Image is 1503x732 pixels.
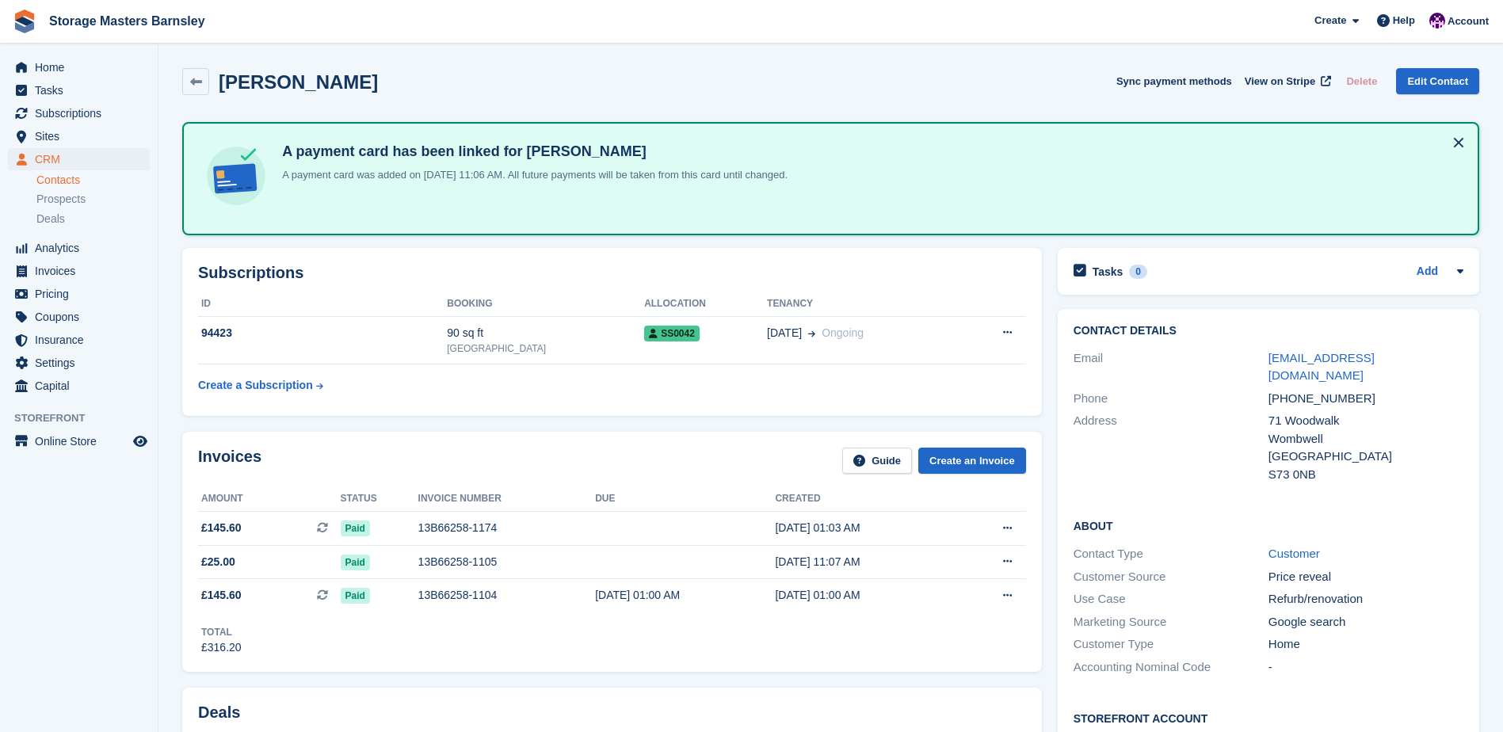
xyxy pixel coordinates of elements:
[1268,547,1320,560] a: Customer
[842,448,912,474] a: Guide
[1268,448,1463,466] div: [GEOGRAPHIC_DATA]
[1074,517,1463,533] h2: About
[1429,13,1445,29] img: Louise Masters
[36,211,150,227] a: Deals
[131,432,150,451] a: Preview store
[201,520,242,536] span: £145.60
[775,554,955,570] div: [DATE] 11:07 AM
[35,102,130,124] span: Subscriptions
[198,264,1026,282] h2: Subscriptions
[1268,390,1463,408] div: [PHONE_NUMBER]
[1129,265,1147,279] div: 0
[1268,430,1463,448] div: Wombwell
[35,375,130,397] span: Capital
[198,325,447,341] div: 94423
[1093,265,1123,279] h2: Tasks
[35,352,130,374] span: Settings
[1268,568,1463,586] div: Price reveal
[8,148,150,170] a: menu
[418,520,596,536] div: 13B66258-1174
[1074,635,1268,654] div: Customer Type
[1074,325,1463,337] h2: Contact Details
[447,325,644,341] div: 90 sq ft
[775,486,955,512] th: Created
[219,71,378,93] h2: [PERSON_NAME]
[1268,635,1463,654] div: Home
[1074,412,1268,483] div: Address
[1074,390,1268,408] div: Phone
[35,148,130,170] span: CRM
[767,325,802,341] span: [DATE]
[201,639,242,656] div: £316.20
[35,79,130,101] span: Tasks
[1074,349,1268,385] div: Email
[198,371,323,400] a: Create a Subscription
[447,341,644,356] div: [GEOGRAPHIC_DATA]
[198,486,341,512] th: Amount
[201,587,242,604] span: £145.60
[14,410,158,426] span: Storefront
[198,292,447,317] th: ID
[1074,545,1268,563] div: Contact Type
[1116,68,1232,94] button: Sync payment methods
[276,143,788,161] h4: A payment card has been linked for [PERSON_NAME]
[1268,466,1463,484] div: S73 0NB
[36,212,65,227] span: Deals
[1268,412,1463,430] div: 71 Woodwalk
[36,192,86,207] span: Prospects
[35,56,130,78] span: Home
[8,306,150,328] a: menu
[35,283,130,305] span: Pricing
[822,326,864,339] span: Ongoing
[1417,263,1438,281] a: Add
[8,329,150,351] a: menu
[35,237,130,259] span: Analytics
[1074,590,1268,608] div: Use Case
[1074,568,1268,586] div: Customer Source
[35,125,130,147] span: Sites
[276,167,788,183] p: A payment card was added on [DATE] 11:06 AM. All future payments will be taken from this card unt...
[8,430,150,452] a: menu
[8,125,150,147] a: menu
[775,520,955,536] div: [DATE] 01:03 AM
[1238,68,1334,94] a: View on Stripe
[35,306,130,328] span: Coupons
[35,329,130,351] span: Insurance
[1393,13,1415,29] span: Help
[1074,658,1268,677] div: Accounting Nominal Code
[198,448,261,474] h2: Invoices
[1268,590,1463,608] div: Refurb/renovation
[201,554,235,570] span: £25.00
[341,520,370,536] span: Paid
[1074,710,1463,726] h2: Storefront Account
[8,375,150,397] a: menu
[35,260,130,282] span: Invoices
[203,143,269,209] img: card-linked-ebf98d0992dc2aeb22e95c0e3c79077019eb2392cfd83c6a337811c24bc77127.svg
[775,587,955,604] div: [DATE] 01:00 AM
[8,352,150,374] a: menu
[1396,68,1479,94] a: Edit Contact
[418,587,596,604] div: 13B66258-1104
[8,79,150,101] a: menu
[198,703,240,722] h2: Deals
[8,260,150,282] a: menu
[644,326,700,341] span: SS0042
[8,56,150,78] a: menu
[447,292,644,317] th: Booking
[595,587,775,604] div: [DATE] 01:00 AM
[767,292,959,317] th: Tenancy
[8,102,150,124] a: menu
[341,555,370,570] span: Paid
[1340,68,1383,94] button: Delete
[1268,658,1463,677] div: -
[36,173,150,188] a: Contacts
[198,377,313,394] div: Create a Subscription
[1448,13,1489,29] span: Account
[8,237,150,259] a: menu
[43,8,212,34] a: Storage Masters Barnsley
[201,625,242,639] div: Total
[35,430,130,452] span: Online Store
[36,191,150,208] a: Prospects
[595,486,775,512] th: Due
[1074,613,1268,631] div: Marketing Source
